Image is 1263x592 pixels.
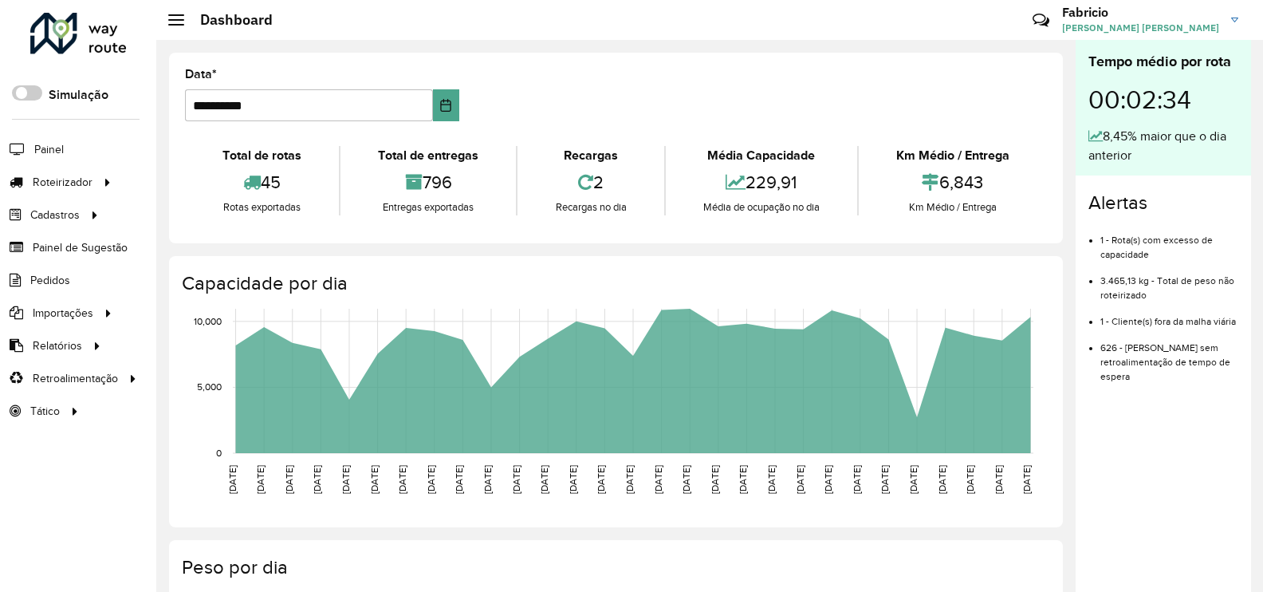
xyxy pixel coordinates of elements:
[521,199,659,215] div: Recargas no dia
[182,556,1047,579] h4: Peso por dia
[1088,73,1238,127] div: 00:02:34
[189,146,335,165] div: Total de rotas
[511,465,521,494] text: [DATE]
[30,272,70,289] span: Pedidos
[670,146,853,165] div: Média Capacidade
[30,207,80,223] span: Cadastros
[710,465,720,494] text: [DATE]
[482,465,493,494] text: [DATE]
[766,465,777,494] text: [DATE]
[670,165,853,199] div: 229,91
[197,382,222,393] text: 5,000
[182,272,1047,295] h4: Capacidade por dia
[30,403,60,420] span: Tático
[863,165,1043,199] div: 6,843
[1100,262,1238,302] li: 3.465,13 kg - Total de peso não roteirizado
[852,465,862,494] text: [DATE]
[863,199,1043,215] div: Km Médio / Entrega
[33,239,128,256] span: Painel de Sugestão
[539,465,549,494] text: [DATE]
[33,337,82,354] span: Relatórios
[670,199,853,215] div: Média de ocupação no dia
[344,165,512,199] div: 796
[1021,465,1032,494] text: [DATE]
[965,465,975,494] text: [DATE]
[1062,5,1219,20] h3: Fabricio
[344,199,512,215] div: Entregas exportadas
[1024,3,1058,37] a: Contato Rápido
[823,465,833,494] text: [DATE]
[795,465,805,494] text: [DATE]
[863,146,1043,165] div: Km Médio / Entrega
[1100,302,1238,329] li: 1 - Cliente(s) fora da malha viária
[189,199,335,215] div: Rotas exportadas
[397,465,407,494] text: [DATE]
[185,65,217,84] label: Data
[33,174,92,191] span: Roteirizador
[937,465,947,494] text: [DATE]
[184,11,273,29] h2: Dashboard
[312,465,322,494] text: [DATE]
[454,465,464,494] text: [DATE]
[369,465,380,494] text: [DATE]
[49,85,108,105] label: Simulação
[993,465,1004,494] text: [DATE]
[738,465,748,494] text: [DATE]
[1062,21,1219,35] span: [PERSON_NAME] [PERSON_NAME]
[255,465,266,494] text: [DATE]
[189,165,335,199] div: 45
[340,465,351,494] text: [DATE]
[33,370,118,387] span: Retroalimentação
[194,316,222,326] text: 10,000
[521,146,659,165] div: Recargas
[227,465,238,494] text: [DATE]
[1088,127,1238,165] div: 8,45% maior que o dia anterior
[653,465,663,494] text: [DATE]
[433,89,460,121] button: Choose Date
[216,448,222,458] text: 0
[1088,191,1238,215] h4: Alertas
[681,465,691,494] text: [DATE]
[521,165,659,199] div: 2
[908,465,919,494] text: [DATE]
[34,141,64,158] span: Painel
[344,146,512,165] div: Total de entregas
[1100,221,1238,262] li: 1 - Rota(s) com excesso de capacidade
[426,465,436,494] text: [DATE]
[1100,329,1238,384] li: 626 - [PERSON_NAME] sem retroalimentação de tempo de espera
[1088,51,1238,73] div: Tempo médio por rota
[596,465,606,494] text: [DATE]
[624,465,635,494] text: [DATE]
[284,465,294,494] text: [DATE]
[33,305,93,322] span: Importações
[568,465,578,494] text: [DATE]
[879,465,890,494] text: [DATE]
